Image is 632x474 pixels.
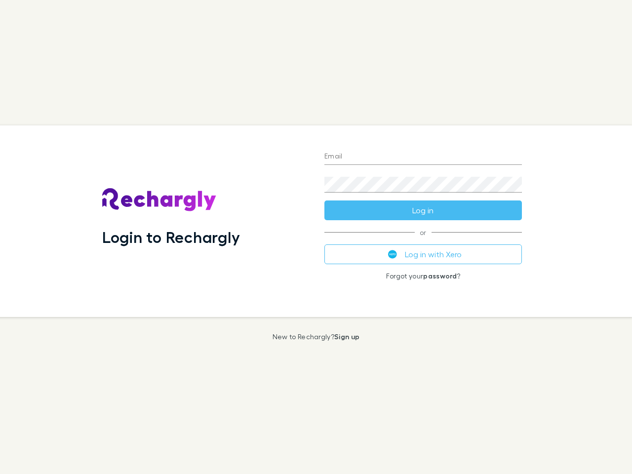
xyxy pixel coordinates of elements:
a: password [423,272,457,280]
a: Sign up [334,332,359,341]
img: Rechargly's Logo [102,188,217,212]
h1: Login to Rechargly [102,228,240,246]
img: Xero's logo [388,250,397,259]
p: Forgot your ? [324,272,522,280]
p: New to Rechargly? [273,333,360,341]
button: Log in with Xero [324,244,522,264]
button: Log in [324,200,522,220]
